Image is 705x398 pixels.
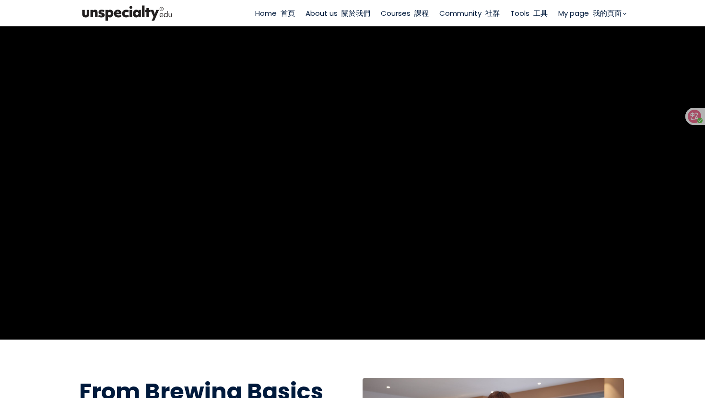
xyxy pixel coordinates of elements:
font: 我的頁面 [593,8,622,18]
a: My page 我的頁面 [558,8,626,19]
a: Community 社群 [439,8,500,19]
a: Tools 工具 [510,8,548,19]
span: Community [439,8,500,19]
a: Courses 課程 [381,8,429,19]
span: Courses [381,8,429,19]
font: 關於我們 [341,8,370,18]
font: 社群 [485,8,500,18]
a: About us 關於我們 [305,8,370,19]
span: My page [558,8,622,19]
font: 工具 [533,8,548,18]
span: Tools [510,8,548,19]
font: 課程 [414,8,429,18]
span: About us [305,8,370,19]
a: Home 首頁 [255,8,295,19]
font: 首頁 [281,8,295,18]
span: Home [255,8,295,19]
img: bc390a18feecddb333977e298b3a00a1.png [79,3,175,23]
